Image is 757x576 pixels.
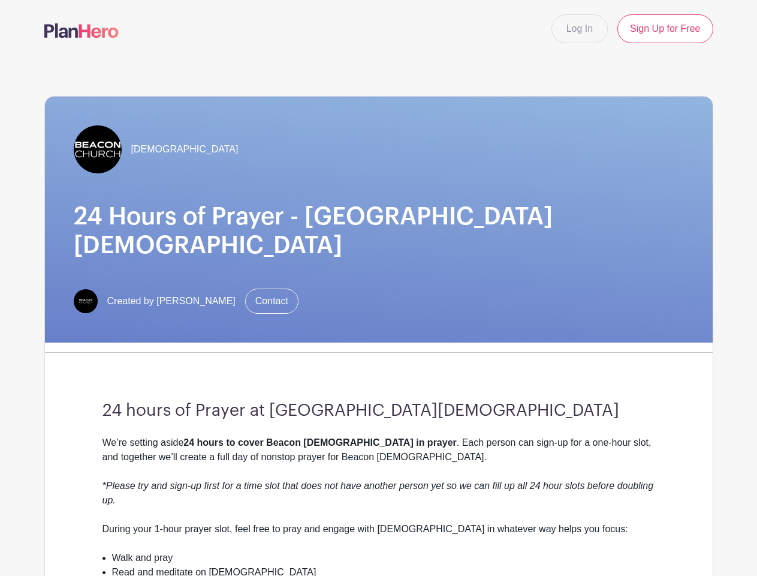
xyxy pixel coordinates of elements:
[74,202,684,260] h1: 24 Hours of Prayer - [GEOGRAPHIC_DATA][DEMOGRAPHIC_DATA]
[107,294,236,308] span: Created by [PERSON_NAME]
[102,481,654,505] em: *Please try and sign-up first for a time slot that does not have another person yet so we can fil...
[102,401,655,421] h3: 24 hours of Prayer at [GEOGRAPHIC_DATA][DEMOGRAPHIC_DATA]
[112,551,655,565] li: Walk and pray
[617,14,713,43] a: Sign Up for Free
[245,289,298,314] a: Contact
[102,436,655,522] div: We’re setting aside . Each person can sign-up for a one-hour slot, and together we’ll create a fu...
[74,289,98,313] img: Beacon.png
[74,125,122,173] img: IMG_3104.jpeg
[102,522,655,551] div: During your 1-hour prayer slot, feel free to pray and engage with [DEMOGRAPHIC_DATA] in whatever ...
[183,437,457,448] strong: 24 hours to cover Beacon [DEMOGRAPHIC_DATA] in prayer
[551,14,608,43] a: Log In
[131,142,239,157] span: [DEMOGRAPHIC_DATA]
[44,23,119,38] img: logo-507f7623f17ff9eddc593b1ce0a138ce2505c220e1c5a4e2b4648c50719b7d32.svg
